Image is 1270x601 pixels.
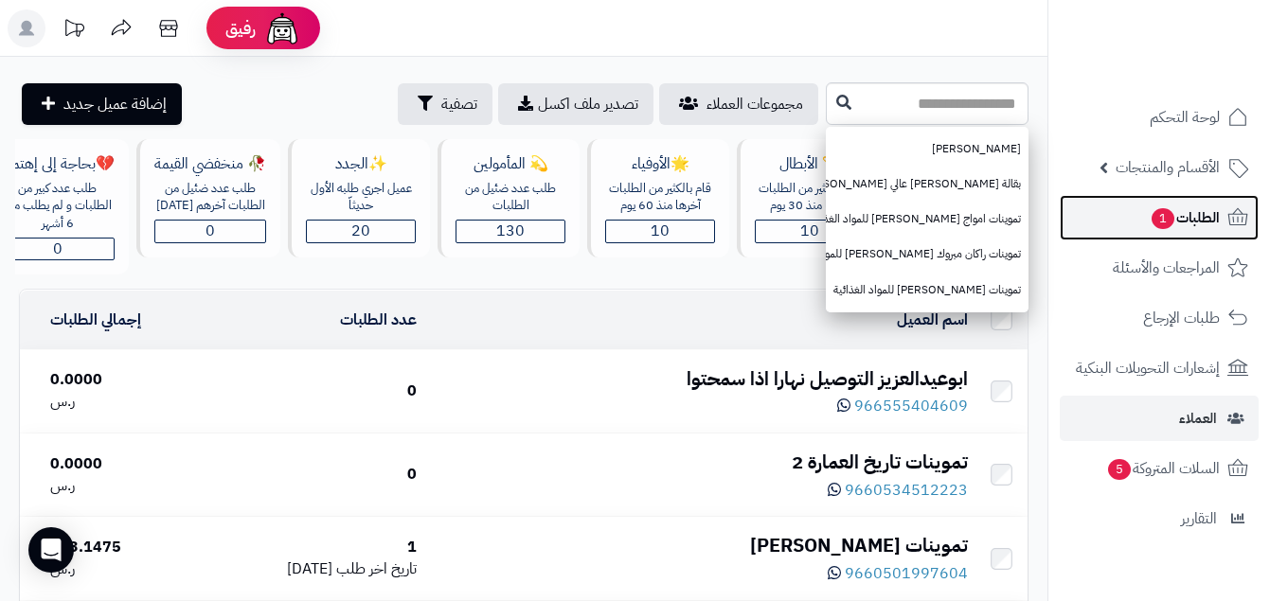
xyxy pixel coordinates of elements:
[50,453,196,475] div: 0.0000
[755,153,865,175] div: 🏆 الأبطال
[1150,104,1220,131] span: لوحة التحكم
[50,537,196,558] div: 593.1475
[605,153,715,175] div: 🌟الأوفياء
[1060,195,1259,240] a: الطلبات1
[306,153,416,175] div: ✨الجدد
[50,475,196,497] div: ر.س
[1076,355,1220,381] span: إشعارات التحويلات البنكية
[28,527,74,573] div: Open Intercom Messenger
[284,139,434,274] a: ✨الجددعميل اجري طلبه الأول حديثاّ20
[212,558,417,580] div: [DATE]
[1116,154,1220,181] span: الأقسام والمنتجات
[800,220,819,242] span: 10
[206,220,215,242] span: 0
[605,180,715,215] div: قام بالكثير من الطلبات آخرها منذ 60 يوم
[1113,255,1220,281] span: المراجعات والأسئلة
[212,380,417,402] div: 0
[1060,396,1259,441] a: العملاء
[826,273,1029,308] a: تموينات [PERSON_NAME] للمواد الغذائية
[351,220,370,242] span: 20
[50,369,196,391] div: 0.0000
[828,562,968,585] a: 9660501997604
[1060,245,1259,291] a: المراجعات والأسئلة
[212,464,417,486] div: 0
[456,180,565,215] div: طلب عدد ضئيل من الطلبات
[50,391,196,413] div: ر.س
[1152,208,1174,229] span: 1
[538,93,638,115] span: تصدير ملف اكسل
[1181,505,1217,532] span: التقارير
[336,557,417,580] span: تاريخ اخر طلب
[897,309,968,331] a: اسم العميل
[826,237,1029,272] a: تموينات راكان مبروك [PERSON_NAME] للمواد الغذائية
[845,479,968,502] span: 9660534512223
[828,479,968,502] a: 9660534512223
[755,180,865,215] div: قام بالكثير من الطلبات آخرها منذ 30 يوم
[456,153,565,175] div: 💫 المأمولين
[1060,95,1259,140] a: لوحة التحكم
[398,83,492,125] button: تصفية
[63,93,167,115] span: إضافة عميل جديد
[826,202,1029,237] a: تموينات امواج [PERSON_NAME] للمواد الغذائية
[212,537,417,558] div: 1
[826,167,1029,202] a: بقالة [PERSON_NAME] عالي [PERSON_NAME]
[432,449,968,476] div: تموينات تاريخ العمارة 2
[1179,405,1217,432] span: العملاء
[1141,53,1252,93] img: logo-2.png
[432,532,968,559] div: تموينات [PERSON_NAME]
[1108,459,1131,480] span: 5
[432,365,968,393] div: ابوعيدالعزيز التوصيل نهارا اذا سمحتوا
[340,309,417,331] a: عدد الطلبات
[306,180,416,215] div: عميل اجري طلبه الأول حديثاّ
[50,9,98,52] a: تحديثات المنصة
[1060,295,1259,341] a: طلبات الإرجاع
[50,309,141,331] a: إجمالي الطلبات
[496,220,525,242] span: 130
[837,395,968,417] a: 966555404609
[263,9,301,47] img: ai-face.png
[1150,204,1220,231] span: الطلبات
[659,83,818,125] a: مجموعات العملاء
[826,132,1029,167] a: [PERSON_NAME]
[1106,455,1220,482] span: السلات المتروكة
[441,93,477,115] span: تصفية
[225,17,256,40] span: رفيق
[583,139,733,274] a: 🌟الأوفياءقام بالكثير من الطلبات آخرها منذ 60 يوم10
[845,562,968,585] span: 9660501997604
[1060,496,1259,541] a: التقارير
[1060,446,1259,491] a: السلات المتروكة5
[133,139,284,274] a: 🥀 منخفضي القيمةطلب عدد ضئيل من الطلبات آخرهم [DATE]0
[1060,345,1259,391] a: إشعارات التحويلات البنكية
[22,83,182,125] a: إضافة عميل جديد
[498,83,653,125] a: تصدير ملف اكسل
[1143,305,1220,331] span: طلبات الإرجاع
[651,220,670,242] span: 10
[53,238,63,260] span: 0
[707,93,803,115] span: مجموعات العملاء
[154,153,266,175] div: 🥀 منخفضي القيمة
[434,139,583,274] a: 💫 المأمولينطلب عدد ضئيل من الطلبات130
[154,180,266,215] div: طلب عدد ضئيل من الطلبات آخرهم [DATE]
[854,395,968,417] span: 966555404609
[50,558,196,580] div: ر.س
[733,139,883,274] a: 🏆 الأبطالقام بالكثير من الطلبات آخرها منذ 30 يوم10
